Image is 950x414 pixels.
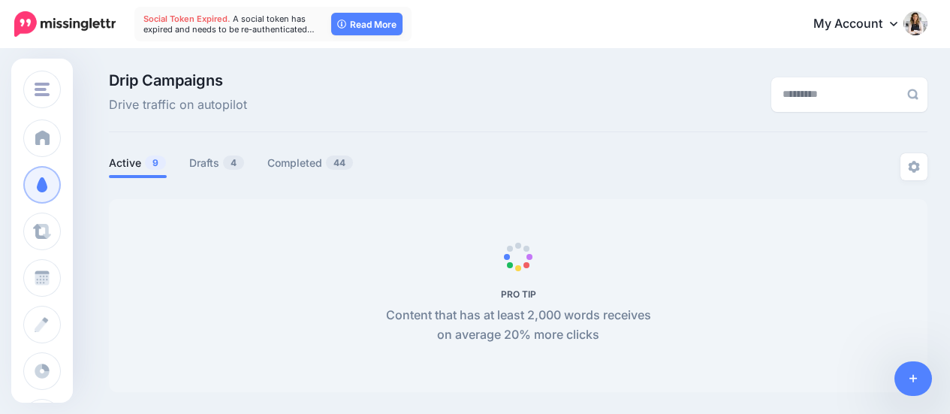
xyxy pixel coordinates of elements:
img: Missinglettr [14,11,116,37]
span: 44 [326,156,353,170]
span: Drip Campaigns [109,73,247,88]
a: My Account [798,6,927,43]
a: Drafts4 [189,154,245,172]
span: Social Token Expired. [143,14,231,24]
a: Read More [331,13,403,35]
img: menu.png [35,83,50,96]
a: Active9 [109,154,167,172]
h5: PRO TIP [378,289,659,300]
span: A social token has expired and needs to be re-authenticated… [143,14,315,35]
span: 9 [145,156,166,170]
img: search-grey-6.png [907,89,918,100]
span: 4 [223,156,244,170]
a: Completed44 [267,154,354,172]
p: Content that has at least 2,000 words receives on average 20% more clicks [378,306,659,345]
img: settings-grey.png [908,161,920,173]
span: Drive traffic on autopilot [109,95,247,115]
